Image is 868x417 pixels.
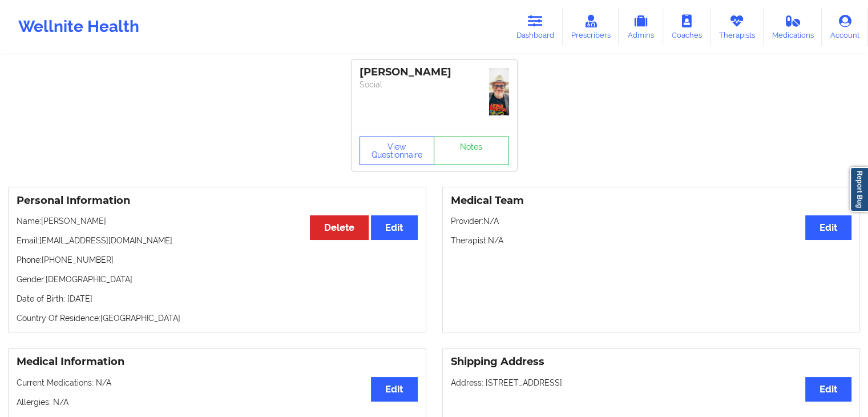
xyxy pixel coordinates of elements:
button: View Questionnaire [360,137,435,165]
button: Edit [371,215,417,240]
a: Notes [434,137,509,165]
a: Admins [619,8,663,46]
h3: Medical Team [451,194,852,207]
button: Delete [310,215,369,240]
h3: Shipping Address [451,355,852,368]
a: Dashboard [508,8,563,46]
a: Coaches [663,8,710,46]
p: Therapist: N/A [451,235,852,246]
p: Allergies: N/A [17,396,418,408]
p: Country Of Residence: [GEOGRAPHIC_DATA] [17,312,418,324]
p: Phone: [PHONE_NUMBER] [17,254,418,266]
a: Account [822,8,868,46]
p: Social [360,79,509,90]
a: Medications [764,8,822,46]
p: Date of Birth: [DATE] [17,293,418,304]
button: Edit [805,215,851,240]
h3: Personal Information [17,194,418,207]
a: Prescribers [563,8,619,46]
p: Provider: N/A [451,215,852,227]
p: Email: [EMAIL_ADDRESS][DOMAIN_NAME] [17,235,418,246]
img: 6948a103-83d2-402f-9874-de515c56a5a4_19307f2e-4b5e-473f-9004-fcf2dbdf81051000001254.jpg [489,68,509,115]
a: Therapists [710,8,764,46]
p: Name: [PERSON_NAME] [17,215,418,227]
p: Current Medications: N/A [17,377,418,388]
p: Gender: [DEMOGRAPHIC_DATA] [17,274,418,285]
button: Edit [371,377,417,402]
p: Address: [STREET_ADDRESS] [451,377,852,388]
div: [PERSON_NAME] [360,66,509,79]
h3: Medical Information [17,355,418,368]
a: Report Bug [850,167,868,212]
button: Edit [805,377,851,402]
